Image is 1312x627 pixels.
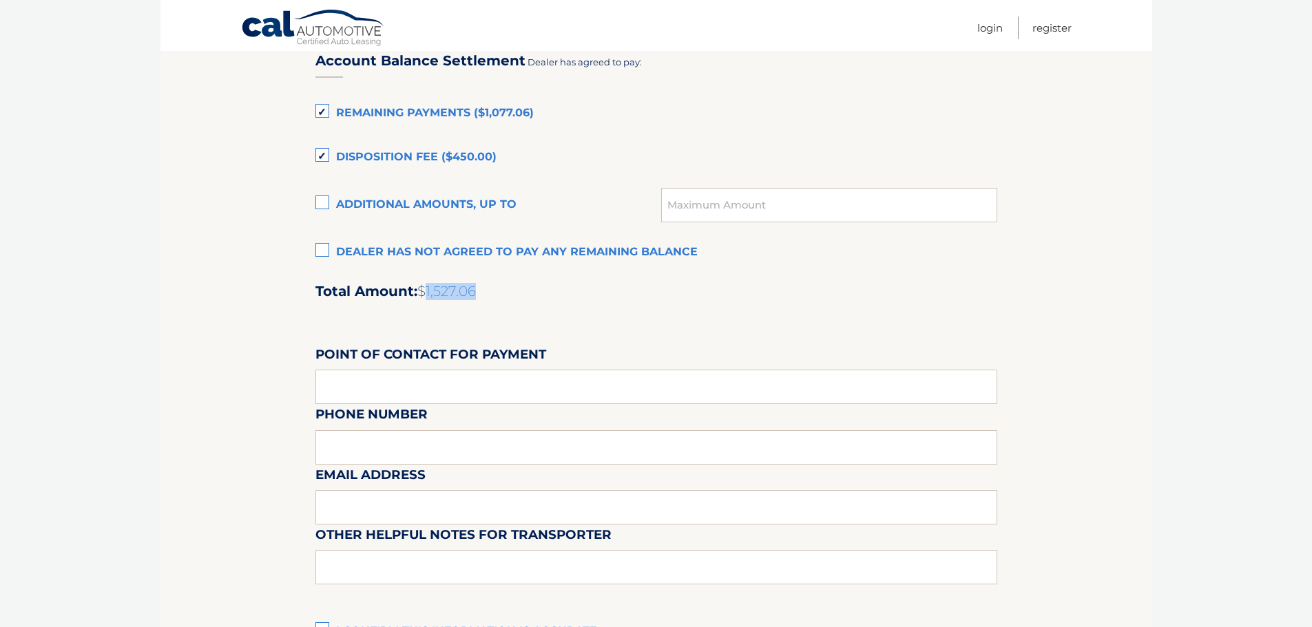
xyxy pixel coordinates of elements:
[661,188,997,222] input: Maximum Amount
[1032,17,1072,39] a: Register
[417,283,476,299] span: $1,527.06
[315,344,546,370] label: Point of Contact for Payment
[315,239,997,266] label: Dealer has not agreed to pay any remaining balance
[977,17,1003,39] a: Login
[315,465,426,490] label: Email Address
[241,9,386,49] a: Cal Automotive
[315,191,662,219] label: Additional amounts, up to
[528,56,642,67] span: Dealer has agreed to pay:
[315,52,525,70] h3: Account Balance Settlement
[315,100,997,127] label: Remaining Payments ($1,077.06)
[315,524,612,550] label: Other helpful notes for transporter
[315,283,997,300] h2: Total Amount:
[315,144,997,171] label: Disposition Fee ($450.00)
